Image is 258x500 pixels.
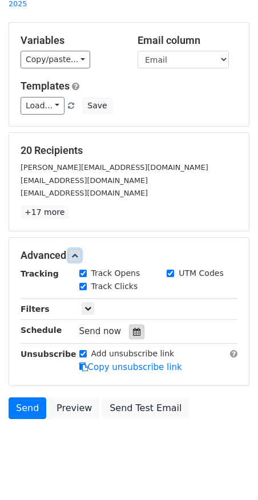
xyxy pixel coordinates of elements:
a: Copy unsubscribe link [79,362,182,372]
small: [PERSON_NAME][EMAIL_ADDRESS][DOMAIN_NAME] [21,163,208,172]
a: Copy/paste... [21,51,90,68]
h5: 20 Recipients [21,144,237,157]
a: Load... [21,97,64,115]
a: Send [9,397,46,419]
small: [EMAIL_ADDRESS][DOMAIN_NAME] [21,189,148,197]
label: Track Clicks [91,281,138,292]
a: Send Test Email [102,397,189,419]
strong: Filters [21,304,50,314]
label: UTM Codes [179,267,223,279]
h5: Variables [21,34,120,47]
button: Save [82,97,112,115]
strong: Unsubscribe [21,349,76,359]
strong: Schedule [21,326,62,335]
a: Preview [49,397,99,419]
label: Add unsubscribe link [91,348,175,360]
label: Track Opens [91,267,140,279]
a: Templates [21,80,70,92]
strong: Tracking [21,269,59,278]
small: [EMAIL_ADDRESS][DOMAIN_NAME] [21,176,148,185]
h5: Email column [138,34,237,47]
iframe: Chat Widget [201,445,258,500]
h5: Advanced [21,249,237,262]
a: +17 more [21,205,68,219]
span: Send now [79,326,122,336]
